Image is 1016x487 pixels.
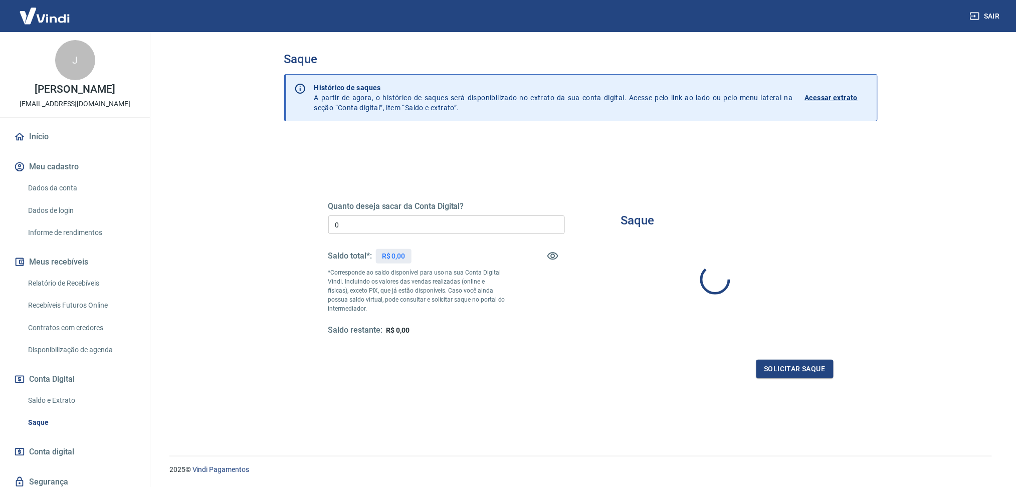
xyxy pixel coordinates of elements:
p: 2025 © [169,464,992,475]
div: J [55,40,95,80]
a: Recebíveis Futuros Online [24,295,138,316]
a: Dados da conta [24,178,138,198]
p: R$ 0,00 [382,251,405,262]
button: Meu cadastro [12,156,138,178]
h5: Quanto deseja sacar da Conta Digital? [328,201,565,211]
a: Relatório de Recebíveis [24,273,138,294]
span: R$ 0,00 [386,326,410,334]
button: Conta Digital [12,368,138,390]
button: Solicitar saque [756,360,834,378]
p: *Corresponde ao saldo disponível para uso na sua Conta Digital Vindi. Incluindo os valores das ve... [328,268,506,313]
button: Sair [968,7,1004,26]
a: Acessar extrato [805,83,869,113]
img: Vindi [12,1,77,31]
a: Saque [24,412,138,433]
a: Informe de rendimentos [24,222,138,243]
p: A partir de agora, o histórico de saques será disponibilizado no extrato da sua conta digital. Ac... [314,83,793,113]
h5: Saldo total*: [328,251,372,261]
p: [EMAIL_ADDRESS][DOMAIN_NAME] [20,99,130,109]
a: Contratos com credores [24,318,138,338]
a: Vindi Pagamentos [192,465,249,473]
h3: Saque [621,213,655,227]
h3: Saque [284,52,878,66]
p: Acessar extrato [805,93,858,103]
a: Conta digital [12,441,138,463]
p: [PERSON_NAME] [35,84,115,95]
p: Histórico de saques [314,83,793,93]
a: Início [12,126,138,148]
a: Saldo e Extrato [24,390,138,411]
a: Disponibilização de agenda [24,340,138,360]
h5: Saldo restante: [328,325,382,336]
span: Conta digital [29,445,74,459]
button: Meus recebíveis [12,251,138,273]
a: Dados de login [24,200,138,221]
